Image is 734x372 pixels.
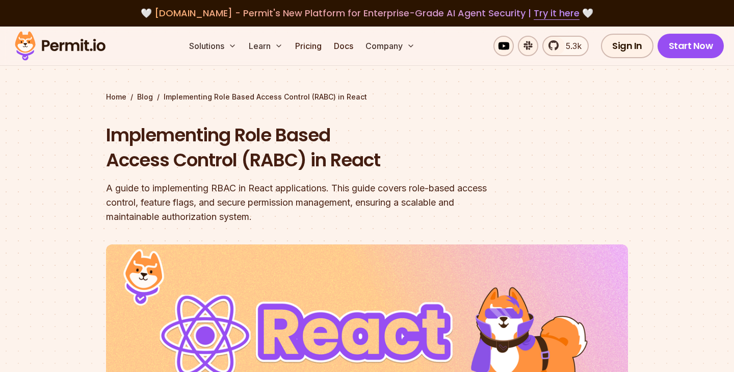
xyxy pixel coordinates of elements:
a: Sign In [601,34,653,58]
a: Docs [330,36,357,56]
span: 5.3k [560,40,582,52]
a: Blog [137,92,153,102]
a: Start Now [658,34,724,58]
span: [DOMAIN_NAME] - Permit's New Platform for Enterprise-Grade AI Agent Security | [154,7,580,19]
a: Pricing [291,36,326,56]
a: Home [106,92,126,102]
button: Learn [245,36,287,56]
img: Permit logo [10,29,110,63]
a: Try it here [534,7,580,20]
div: 🤍 🤍 [24,6,710,20]
button: Solutions [185,36,241,56]
button: Company [361,36,419,56]
div: / / [106,92,628,102]
a: 5.3k [542,36,589,56]
h1: Implementing Role Based Access Control (RABC) in React [106,122,497,173]
div: A guide to implementing RBAC in React applications. This guide covers role-based access control, ... [106,181,497,224]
